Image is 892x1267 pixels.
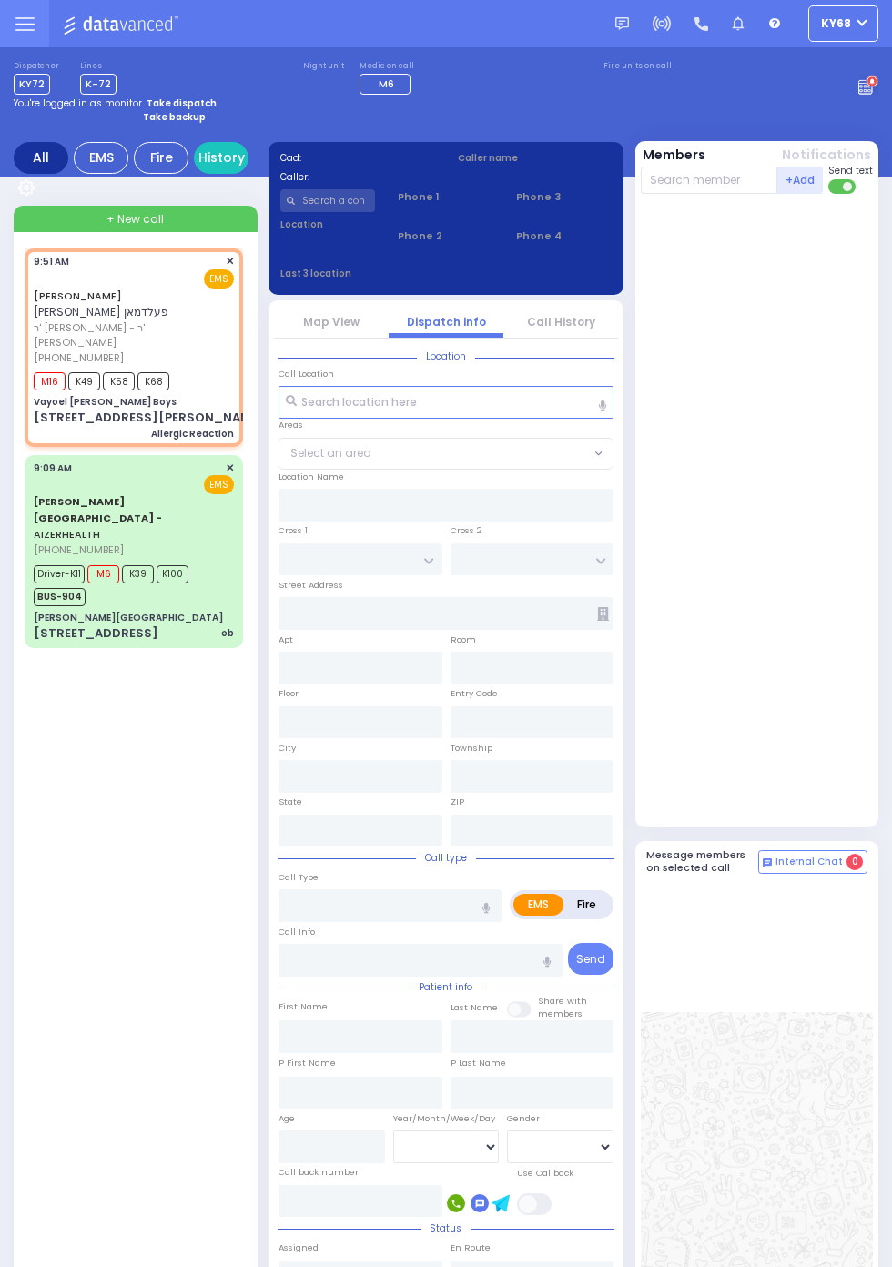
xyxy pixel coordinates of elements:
div: [STREET_ADDRESS][PERSON_NAME] [34,409,264,427]
input: Search a contact [280,189,376,212]
label: Use Callback [517,1167,573,1180]
span: K100 [157,565,188,583]
label: Location [280,218,376,231]
label: EMS [513,894,563,916]
label: Cad: [280,151,435,165]
span: 9:09 AM [34,461,72,475]
span: [PERSON_NAME][GEOGRAPHIC_DATA] - [34,494,162,525]
label: Township [451,742,492,755]
small: Share with [538,995,587,1007]
label: Cross 1 [279,524,308,537]
span: You're logged in as monitor. [14,96,144,110]
label: Medic on call [360,61,416,72]
label: Caller: [280,170,435,184]
a: [PERSON_NAME] [34,289,122,303]
label: Street Address [279,579,343,592]
div: EMS [74,142,128,174]
span: K49 [68,372,100,390]
label: Fire units on call [603,61,672,72]
div: [STREET_ADDRESS] [34,624,158,643]
input: Search member [641,167,778,194]
label: Apt [279,633,293,646]
label: Gender [507,1112,540,1125]
span: [PHONE_NUMBER] [34,542,124,557]
span: Phone 3 [516,189,612,205]
strong: Take backup [143,110,206,124]
span: BUS-904 [34,588,86,606]
span: ✕ [226,461,234,476]
label: Last Name [451,1001,498,1014]
input: Search location here [279,386,613,419]
button: Notifications [782,146,871,165]
button: ky68 [808,5,878,42]
label: First Name [279,1000,328,1013]
span: Phone 2 [398,228,493,244]
label: Caller name [458,151,613,165]
span: M6 [379,76,394,91]
div: Vayoel [PERSON_NAME] Boys [34,395,177,409]
a: Call History [527,314,595,329]
div: All [14,142,68,174]
span: [PERSON_NAME] פעלדמאן [34,304,168,319]
div: ob [221,626,234,640]
div: [PERSON_NAME][GEOGRAPHIC_DATA] [34,611,223,624]
h5: Message members on selected call [646,849,759,873]
label: Call back number [279,1166,359,1179]
label: City [279,742,296,755]
span: Select an area [290,445,371,461]
a: AIZERHEALTH [34,494,162,542]
label: Room [451,633,476,646]
span: K58 [103,372,135,390]
span: 9:51 AM [34,255,69,269]
span: Patient info [410,980,481,994]
strong: Take dispatch [147,96,217,110]
span: + New call [106,211,164,228]
span: [PHONE_NUMBER] [34,350,124,365]
label: Age [279,1112,295,1125]
label: Call Location [279,368,334,380]
img: comment-alt.png [763,858,772,867]
span: Driver-K11 [34,565,85,583]
label: State [279,796,302,808]
label: Last 3 location [280,267,447,280]
label: Call Info [279,926,315,938]
span: M16 [34,372,66,390]
div: Year/Month/Week/Day [393,1112,500,1125]
label: P Last Name [451,1057,506,1069]
label: Entry Code [451,687,498,700]
button: Send [568,943,613,975]
a: History [194,142,248,174]
span: ר' [PERSON_NAME] - ר' [PERSON_NAME] [34,320,228,350]
label: ZIP [451,796,464,808]
span: Other building occupants [597,607,609,621]
span: Call type [416,851,476,865]
label: Areas [279,419,303,431]
span: Phone 1 [398,189,493,205]
label: Location Name [279,471,344,483]
span: KY72 [14,74,50,95]
label: En Route [451,1242,491,1254]
span: Status [421,1221,471,1235]
span: members [538,1008,583,1019]
span: ky68 [821,15,851,32]
span: M6 [87,565,119,583]
span: EMS [204,269,234,289]
span: Location [417,350,475,363]
button: +Add [777,167,823,194]
button: Internal Chat 0 [758,850,867,874]
a: Dispatch info [407,314,486,329]
label: Turn off text [828,177,857,196]
span: ✕ [226,254,234,269]
label: P First Name [279,1057,336,1069]
label: Fire [563,894,611,916]
label: Floor [279,687,299,700]
span: K-72 [80,74,117,95]
button: Members [643,146,705,165]
label: Call Type [279,871,319,884]
label: Cross 2 [451,524,482,537]
span: Internal Chat [775,856,843,868]
a: Map View [303,314,360,329]
span: Phone 4 [516,228,612,244]
span: Send text [828,164,873,177]
span: K68 [137,372,169,390]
